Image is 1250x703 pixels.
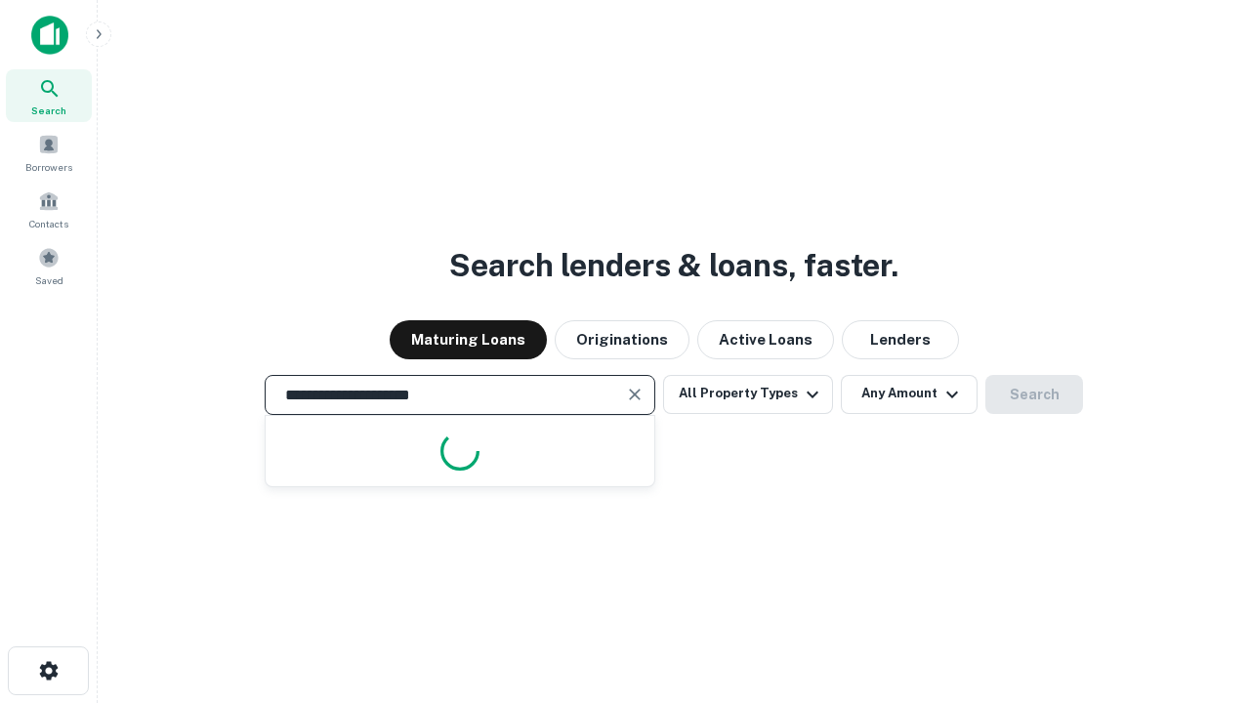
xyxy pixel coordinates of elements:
[663,375,833,414] button: All Property Types
[449,242,898,289] h3: Search lenders & loans, faster.
[31,16,68,55] img: capitalize-icon.png
[31,103,66,118] span: Search
[555,320,689,359] button: Originations
[842,320,959,359] button: Lenders
[6,126,92,179] a: Borrowers
[6,239,92,292] a: Saved
[6,183,92,235] a: Contacts
[29,216,68,231] span: Contacts
[697,320,834,359] button: Active Loans
[390,320,547,359] button: Maturing Loans
[25,159,72,175] span: Borrowers
[621,381,648,408] button: Clear
[841,375,978,414] button: Any Amount
[6,69,92,122] a: Search
[35,272,63,288] span: Saved
[1152,547,1250,641] iframe: Chat Widget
